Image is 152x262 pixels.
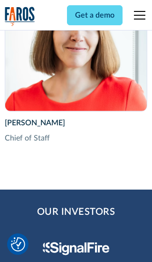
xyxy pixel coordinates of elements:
[37,205,115,219] h2: Our Investors
[5,7,35,26] a: home
[5,117,148,129] div: [PERSON_NAME]
[11,237,25,252] button: Cookie Settings
[43,242,110,255] img: Signal Fire Logo
[5,132,148,144] div: Chief of Staff
[5,7,35,26] img: Logo of the analytics and reporting company Faros.
[67,5,123,25] a: Get a demo
[128,4,147,27] div: menu
[11,237,25,252] img: Revisit consent button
